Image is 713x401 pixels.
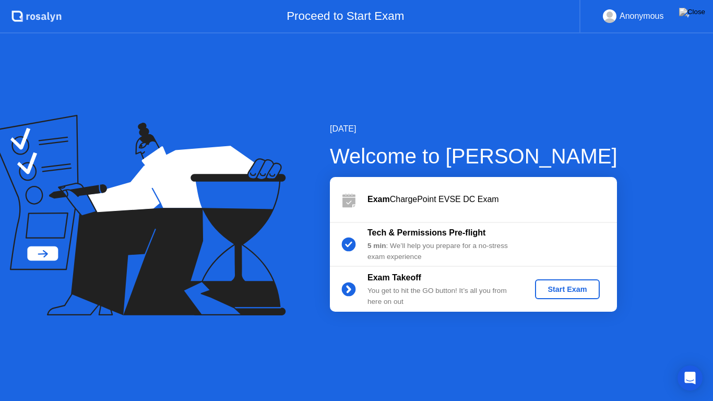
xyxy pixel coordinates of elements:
div: You get to hit the GO button! It’s all you from here on out [367,286,518,307]
b: Tech & Permissions Pre-flight [367,228,485,237]
img: Close [679,8,705,16]
div: Welcome to [PERSON_NAME] [330,140,617,172]
b: 5 min [367,242,386,250]
div: ChargePoint EVSE DC Exam [367,193,617,206]
div: Start Exam [539,285,595,293]
b: Exam [367,195,390,204]
b: Exam Takeoff [367,273,421,282]
div: Anonymous [620,9,664,23]
div: : We’ll help you prepare for a no-stress exam experience [367,241,518,262]
button: Start Exam [535,279,599,299]
div: [DATE] [330,123,617,135]
div: Open Intercom Messenger [678,365,703,391]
